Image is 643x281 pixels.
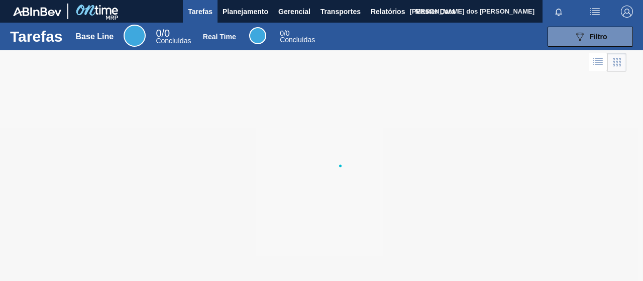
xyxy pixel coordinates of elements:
span: Concluídas [156,37,191,45]
span: Gerencial [278,6,310,18]
span: 0 [156,28,161,39]
img: userActions [589,6,601,18]
span: / 0 [280,29,289,37]
span: Transportes [320,6,361,18]
button: Filtro [548,27,633,47]
span: Relatórios [371,6,405,18]
div: Base Line [156,29,191,44]
h1: Tarefas [10,31,63,42]
div: Base Line [76,32,114,41]
div: Base Line [124,25,146,47]
span: Tarefas [188,6,212,18]
span: / 0 [156,28,170,39]
div: Real Time [280,30,315,43]
div: Real Time [203,33,236,41]
span: Concluídas [280,36,315,44]
span: Filtro [590,33,607,41]
button: Notificações [543,5,575,19]
span: Planejamento [223,6,268,18]
div: Real Time [249,27,266,44]
img: Logout [621,6,633,18]
img: TNhmsLtSVTkK8tSr43FrP2fwEKptu5GPRR3wAAAABJRU5ErkJggg== [13,7,61,16]
span: 0 [280,29,284,37]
